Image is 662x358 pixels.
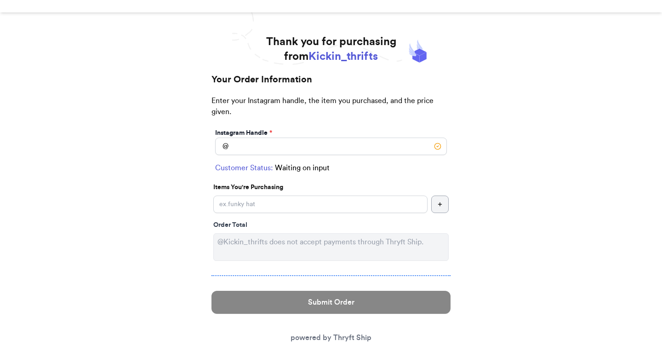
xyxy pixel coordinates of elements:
h1: Thank you for purchasing from [266,35,396,64]
span: Customer Status: [215,162,273,173]
div: Order Total [213,220,449,230]
span: Kickin_thrifts [308,51,378,62]
input: ex.funky hat [213,196,428,213]
button: Submit Order [211,291,451,314]
span: Waiting on input [275,162,330,173]
label: Instagram Handle [215,128,272,138]
a: powered by Thryft Ship [291,334,371,341]
p: Items You're Purchasing [213,183,449,192]
h2: Your Order Information [211,73,451,95]
p: Enter your Instagram handle, the item you purchased, and the price given. [211,95,451,127]
div: @ [215,138,228,155]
